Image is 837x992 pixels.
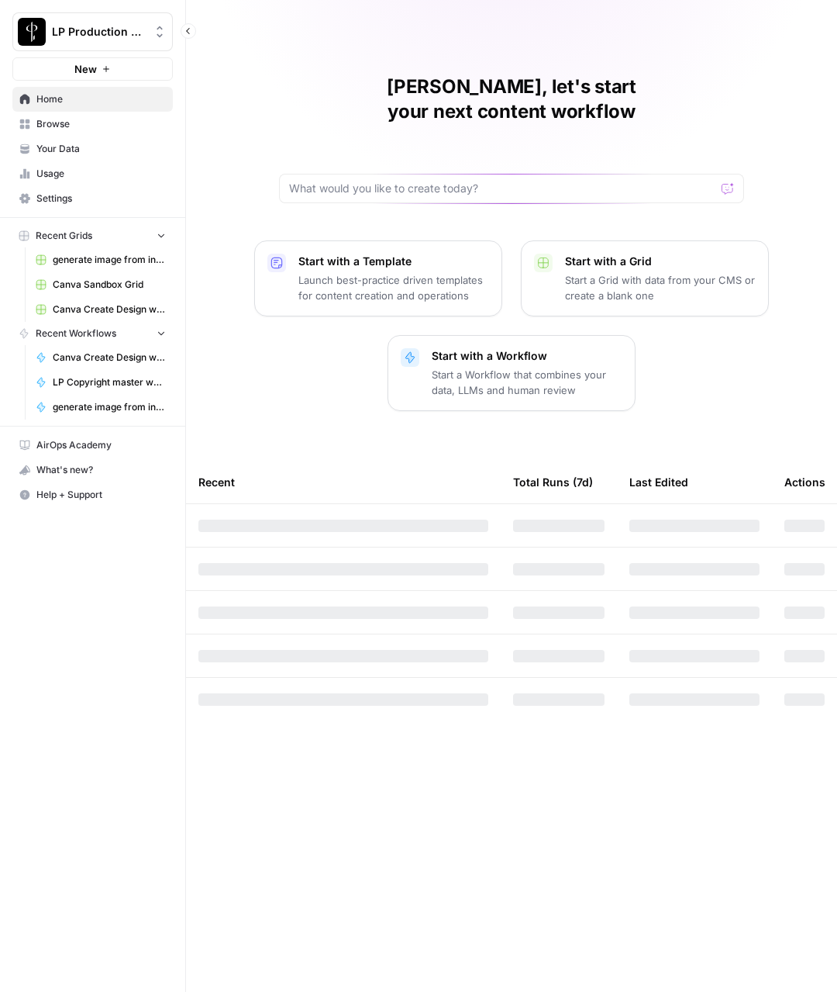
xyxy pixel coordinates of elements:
[53,400,166,414] span: generate image from input image using imagen, host on Apex AWS bucket
[53,253,166,267] span: generate image from input image (copyright tests) duplicate Grid
[254,240,502,316] button: Start with a TemplateLaunch best-practice driven templates for content creation and operations
[36,327,116,340] span: Recent Workflows
[565,254,756,269] p: Start with a Grid
[13,458,172,482] div: What's new?
[12,137,173,161] a: Your Data
[29,297,173,322] a: Canva Create Design with Image Workflow Grid
[513,461,593,503] div: Total Runs (7d)
[53,351,166,365] span: Canva Create Design with Image based on Single prompt
[12,482,173,507] button: Help + Support
[565,272,756,303] p: Start a Grid with data from your CMS or create a blank one
[36,142,166,156] span: Your Data
[36,438,166,452] span: AirOps Academy
[387,335,635,411] button: Start with a WorkflowStart a Workflow that combines your data, LLMs and human review
[12,458,173,482] button: What's new?
[279,74,744,124] h1: [PERSON_NAME], let's start your next content workflow
[29,247,173,272] a: generate image from input image (copyright tests) duplicate Grid
[12,87,173,112] a: Home
[198,461,488,503] div: Recent
[12,161,173,186] a: Usage
[12,112,173,137] a: Browse
[12,433,173,458] a: AirOps Academy
[521,240,769,316] button: Start with a GridStart a Grid with data from your CMS or create a blank one
[432,348,622,364] p: Start with a Workflow
[29,345,173,370] a: Canva Create Design with Image based on Single prompt
[36,488,166,502] span: Help + Support
[53,278,166,292] span: Canva Sandbox Grid
[784,461,825,503] div: Actions
[53,375,166,389] span: LP Copyright master workflow
[12,57,173,81] button: New
[432,367,622,398] p: Start a Workflow that combines your data, LLMs and human review
[52,24,146,40] span: LP Production Workloads
[12,12,173,51] button: Workspace: LP Production Workloads
[36,229,92,243] span: Recent Grids
[18,18,46,46] img: LP Production Workloads Logo
[289,181,715,196] input: What would you like to create today?
[29,395,173,420] a: generate image from input image using imagen, host on Apex AWS bucket
[12,322,173,345] button: Recent Workflows
[36,192,166,206] span: Settings
[12,224,173,247] button: Recent Grids
[36,117,166,131] span: Browse
[36,92,166,106] span: Home
[53,302,166,316] span: Canva Create Design with Image Workflow Grid
[629,461,688,503] div: Last Edited
[29,370,173,395] a: LP Copyright master workflow
[74,61,97,77] span: New
[36,167,166,181] span: Usage
[29,272,173,297] a: Canva Sandbox Grid
[298,272,489,303] p: Launch best-practice driven templates for content creation and operations
[12,186,173,211] a: Settings
[298,254,489,269] p: Start with a Template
